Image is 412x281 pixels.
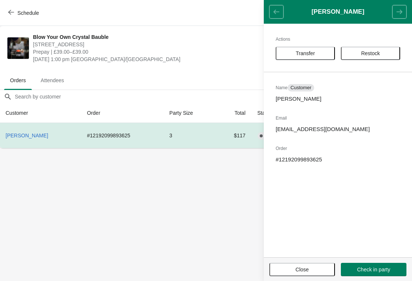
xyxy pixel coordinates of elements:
th: Total [216,103,251,123]
button: Close [269,263,335,276]
span: [DATE] 1:00 pm [GEOGRAPHIC_DATA]/[GEOGRAPHIC_DATA] [33,56,275,63]
button: [PERSON_NAME] [3,129,51,142]
button: Restock [341,47,400,60]
th: Party Size [163,103,216,123]
button: Check in party [341,263,406,276]
span: Orders [4,74,32,87]
p: [PERSON_NAME] [276,95,400,103]
img: Blow Your Own Crystal Bauble [7,37,29,59]
td: # 12192099893625 [81,123,163,148]
span: Check in party [357,267,390,272]
td: 3 [163,123,216,148]
span: [STREET_ADDRESS] [33,41,275,48]
th: Status [252,103,298,123]
input: Search by customer [14,90,412,103]
span: Attendees [35,74,70,87]
span: Blow Your Own Crystal Bauble [33,33,275,41]
h2: Actions [276,36,400,43]
button: Transfer [276,47,335,60]
p: [EMAIL_ADDRESS][DOMAIN_NAME] [276,126,400,133]
h2: Order [276,145,400,152]
span: Customer [290,85,311,91]
span: Prepay | £39.00–£39.00 [33,48,275,56]
th: Order [81,103,163,123]
span: [PERSON_NAME] [6,133,48,138]
h1: [PERSON_NAME] [283,8,392,16]
p: # 12192099893625 [276,156,400,163]
h2: Name [276,84,400,91]
span: Close [296,267,309,272]
span: Schedule [17,10,39,16]
td: $117 [216,123,251,148]
span: Restock [361,50,380,56]
button: Schedule [4,6,45,20]
span: Transfer [296,50,315,56]
h2: Email [276,114,400,122]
